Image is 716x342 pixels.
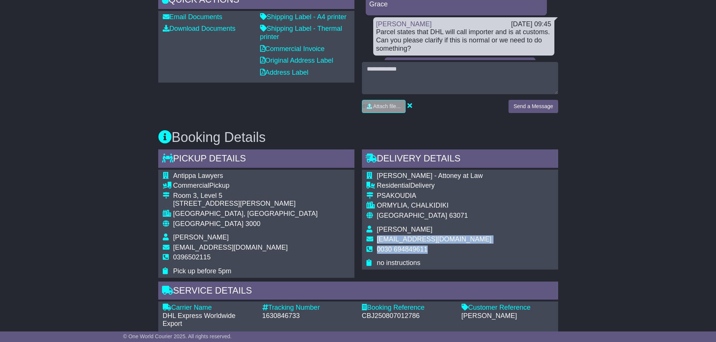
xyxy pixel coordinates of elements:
[449,212,468,219] span: 63071
[260,57,333,64] a: Original Address Label
[377,182,410,189] span: Residential
[163,312,255,328] div: DHL Express Worldwide Export
[163,13,223,21] a: Email Documents
[377,192,492,200] div: PSAKOUDIA
[369,0,543,9] p: Grace
[262,304,354,312] div: Tracking Number
[377,246,428,253] span: 0030 694849611
[173,234,229,241] span: [PERSON_NAME]
[260,13,347,21] a: Shipping Label - A4 printer
[362,312,454,320] div: CBJ250807012786
[173,182,318,190] div: Pickup
[377,226,433,233] span: [PERSON_NAME]
[158,130,558,145] h3: Booking Details
[173,220,244,227] span: [GEOGRAPHIC_DATA]
[377,235,492,243] span: [EMAIL_ADDRESS][DOMAIN_NAME]
[173,244,288,251] span: [EMAIL_ADDRESS][DOMAIN_NAME]
[173,182,209,189] span: Commercial
[173,192,318,200] div: Room 3, Level 5
[377,202,492,210] div: ORMYLIA, CHALKIDIKI
[245,220,260,227] span: 3000
[377,182,492,190] div: Delivery
[163,25,236,32] a: Download Documents
[173,200,318,208] div: [STREET_ADDRESS][PERSON_NAME]
[509,100,558,113] button: Send a Message
[462,304,554,312] div: Customer Reference
[511,20,551,29] div: [DATE] 09:45
[262,312,354,320] div: 1630846733
[163,304,255,312] div: Carrier Name
[173,210,318,218] div: [GEOGRAPHIC_DATA], [GEOGRAPHIC_DATA]
[376,28,551,53] div: Parcel states that DHL will call importer and is at customs. Can you please clarify if this is no...
[260,25,342,41] a: Shipping Label - Thermal printer
[362,304,454,312] div: Booking Reference
[158,149,354,170] div: Pickup Details
[123,333,232,339] span: © One World Courier 2025. All rights reserved.
[173,172,223,179] span: Antippa Lawyers
[376,20,432,28] a: [PERSON_NAME]
[158,282,558,302] div: Service Details
[173,267,232,275] span: Pick up before 5pm
[462,312,554,320] div: [PERSON_NAME]
[260,69,309,76] a: Address Label
[260,45,325,53] a: Commercial Invoice
[173,253,211,261] span: 0396502115
[377,212,447,219] span: [GEOGRAPHIC_DATA]
[362,149,558,170] div: Delivery Details
[377,259,421,267] span: no instructions
[377,172,483,179] span: [PERSON_NAME] - Attoney at Law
